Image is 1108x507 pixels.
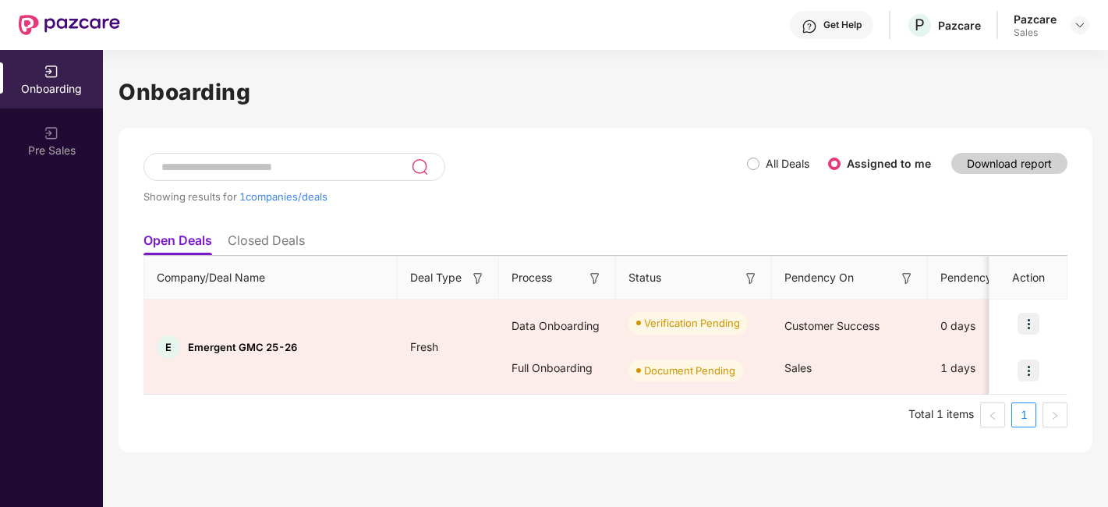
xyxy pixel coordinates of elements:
[144,257,398,300] th: Company/Deal Name
[228,232,305,255] li: Closed Deals
[157,335,180,359] div: E
[398,340,451,353] span: Fresh
[644,315,740,331] div: Verification Pending
[928,257,1045,300] th: Pendency
[644,363,735,378] div: Document Pending
[938,18,981,33] div: Pazcare
[928,347,1045,389] div: 1 days
[847,157,931,170] label: Assigned to me
[587,271,603,286] img: svg+xml;base64,PHN2ZyB3aWR0aD0iMTYiIGhlaWdodD0iMTYiIHZpZXdCb3g9IjAgMCAxNiAxNiIgZmlsbD0ibm9uZSIgeG...
[1043,402,1067,427] button: right
[784,361,812,374] span: Sales
[980,402,1005,427] li: Previous Page
[512,269,552,286] span: Process
[940,269,1020,286] span: Pendency
[499,305,616,347] div: Data Onboarding
[980,402,1005,427] button: left
[411,158,429,176] img: svg+xml;base64,PHN2ZyB3aWR0aD0iMjQiIGhlaWdodD0iMjUiIHZpZXdCb3g9IjAgMCAyNCAyNSIgZmlsbD0ibm9uZSIgeG...
[470,271,486,286] img: svg+xml;base64,PHN2ZyB3aWR0aD0iMTYiIGhlaWdodD0iMTYiIHZpZXdCb3g9IjAgMCAxNiAxNiIgZmlsbD0ibm9uZSIgeG...
[784,269,854,286] span: Pendency On
[1018,360,1039,381] img: icon
[1074,19,1086,31] img: svg+xml;base64,PHN2ZyBpZD0iRHJvcGRvd24tMzJ4MzIiIHhtbG5zPSJodHRwOi8vd3d3LnczLm9yZy8yMDAwL3N2ZyIgd2...
[1014,12,1057,27] div: Pazcare
[1011,402,1036,427] li: 1
[928,305,1045,347] div: 0 days
[802,19,817,34] img: svg+xml;base64,PHN2ZyBpZD0iSGVscC0zMngzMiIgeG1sbnM9Imh0dHA6Ly93d3cudzMub3JnLzIwMDAvc3ZnIiB3aWR0aD...
[143,232,212,255] li: Open Deals
[1043,402,1067,427] li: Next Page
[143,190,747,203] div: Showing results for
[951,153,1067,174] button: Download report
[1018,313,1039,335] img: icon
[1014,27,1057,39] div: Sales
[188,341,297,353] span: Emergent GMC 25-26
[499,347,616,389] div: Full Onboarding
[19,15,120,35] img: New Pazcare Logo
[1012,403,1035,427] a: 1
[915,16,925,34] span: P
[410,269,462,286] span: Deal Type
[908,402,974,427] li: Total 1 items
[989,257,1067,300] th: Action
[44,64,59,80] img: svg+xml;base64,PHN2ZyB3aWR0aD0iMjAiIGhlaWdodD0iMjAiIHZpZXdCb3g9IjAgMCAyMCAyMCIgZmlsbD0ibm9uZSIgeG...
[784,319,880,332] span: Customer Success
[239,190,327,203] span: 1 companies/deals
[823,19,862,31] div: Get Help
[628,269,661,286] span: Status
[743,271,759,286] img: svg+xml;base64,PHN2ZyB3aWR0aD0iMTYiIGhlaWdodD0iMTYiIHZpZXdCb3g9IjAgMCAxNiAxNiIgZmlsbD0ibm9uZSIgeG...
[988,411,997,420] span: left
[44,126,59,141] img: svg+xml;base64,PHN2ZyB3aWR0aD0iMjAiIGhlaWdodD0iMjAiIHZpZXdCb3g9IjAgMCAyMCAyMCIgZmlsbD0ibm9uZSIgeG...
[766,157,809,170] label: All Deals
[119,75,1092,109] h1: Onboarding
[1050,411,1060,420] span: right
[899,271,915,286] img: svg+xml;base64,PHN2ZyB3aWR0aD0iMTYiIGhlaWdodD0iMTYiIHZpZXdCb3g9IjAgMCAxNiAxNiIgZmlsbD0ibm9uZSIgeG...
